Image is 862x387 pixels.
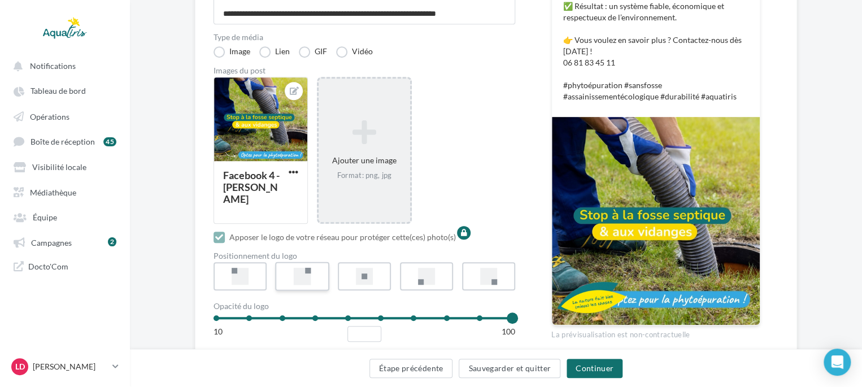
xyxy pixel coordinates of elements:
[502,326,515,337] div: 100
[214,302,515,310] div: Opacité du logo
[108,236,116,248] a: 2
[7,55,119,76] button: Notifications
[7,256,123,276] a: Docto'Com
[103,137,116,146] div: 45
[259,46,290,58] label: Lien
[31,86,86,96] span: Tableau de bord
[7,181,123,202] a: Médiathèque
[551,325,760,340] div: La prévisualisation est non-contractuelle
[15,361,25,372] span: LD
[32,162,86,172] span: Visibilité locale
[214,252,515,260] div: Positionnement du logo
[30,61,76,71] span: Notifications
[33,361,108,372] p: [PERSON_NAME]
[30,187,76,197] span: Médiathèque
[108,237,116,246] div: 2
[9,356,121,377] a: LD [PERSON_NAME]
[7,131,123,151] a: Boîte de réception 45
[214,67,515,75] div: Images du post
[7,106,123,126] a: Opérations
[459,359,560,378] button: Sauvegarder et quitter
[824,349,851,376] div: Open Intercom Messenger
[30,111,69,121] span: Opérations
[31,237,72,247] span: Campagnes
[31,137,95,146] span: Boîte de réception
[229,232,456,243] div: Apposer le logo de votre réseau pour protéger cette(ces) photo(s)
[28,261,68,272] span: Docto'Com
[223,169,280,205] div: Facebook 4 - [PERSON_NAME]
[214,326,223,337] div: 10
[7,206,123,227] a: Équipe
[299,46,327,58] label: GIF
[369,359,453,378] button: Étape précédente
[7,156,123,176] a: Visibilité locale
[567,359,622,378] button: Continuer
[7,232,123,252] a: Campagnes 2
[336,46,373,58] label: Vidéo
[7,80,123,101] a: Tableau de bord
[214,33,515,41] label: Type de média
[33,212,57,222] span: Équipe
[214,46,250,58] label: Image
